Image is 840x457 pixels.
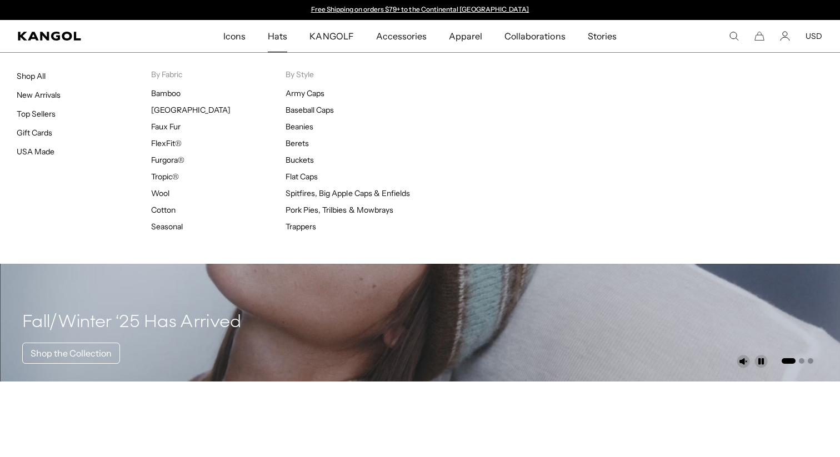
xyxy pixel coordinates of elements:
button: Pause [754,355,768,368]
a: Pork Pies, Trilbies & Mowbrays [286,205,393,215]
span: Accessories [376,20,427,52]
a: Icons [212,20,257,52]
a: Stories [577,20,628,52]
button: Go to slide 1 [782,358,796,364]
a: Shop the Collection [22,343,120,364]
span: Apparel [449,20,482,52]
p: By Fabric [151,69,286,79]
button: Go to slide 3 [808,358,813,364]
span: Collaborations [504,20,565,52]
span: Hats [268,20,287,52]
button: Go to slide 2 [799,358,804,364]
a: Berets [286,138,309,148]
a: Flat Caps [286,172,318,182]
a: New Arrivals [17,90,61,100]
ul: Select a slide to show [781,356,813,365]
a: Hats [257,20,298,52]
span: Icons [223,20,246,52]
a: Tropic® [151,172,179,182]
a: FlexFit® [151,138,182,148]
a: Spitfires, Big Apple Caps & Enfields [286,188,410,198]
h4: Fall/Winter ‘25 Has Arrived [22,312,242,334]
a: Collaborations [493,20,576,52]
a: Top Sellers [17,109,56,119]
summary: Search here [729,31,739,41]
a: Bamboo [151,88,181,98]
button: USD [806,31,822,41]
a: Accessories [365,20,438,52]
div: Announcement [306,6,534,14]
a: Buckets [286,155,314,165]
a: Wool [151,188,169,198]
slideshow-component: Announcement bar [306,6,534,14]
a: Trappers [286,222,316,232]
a: Beanies [286,122,313,132]
div: 1 of 2 [306,6,534,14]
button: Cart [754,31,764,41]
a: Army Caps [286,88,324,98]
a: Account [780,31,790,41]
a: Furgora® [151,155,184,165]
a: KANGOLF [298,20,364,52]
a: Free Shipping on orders $79+ to the Continental [GEOGRAPHIC_DATA] [311,5,529,13]
span: Stories [588,20,617,52]
a: Faux Fur [151,122,181,132]
a: Seasonal [151,222,183,232]
a: Shop All [17,71,46,81]
a: Gift Cards [17,128,52,138]
a: Baseball Caps [286,105,334,115]
a: Cotton [151,205,176,215]
a: Kangol [18,32,147,41]
a: Apparel [438,20,493,52]
p: By Style [286,69,420,79]
a: USA Made [17,147,54,157]
button: Unmute [737,355,750,368]
a: [GEOGRAPHIC_DATA] [151,105,231,115]
span: KANGOLF [309,20,353,52]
